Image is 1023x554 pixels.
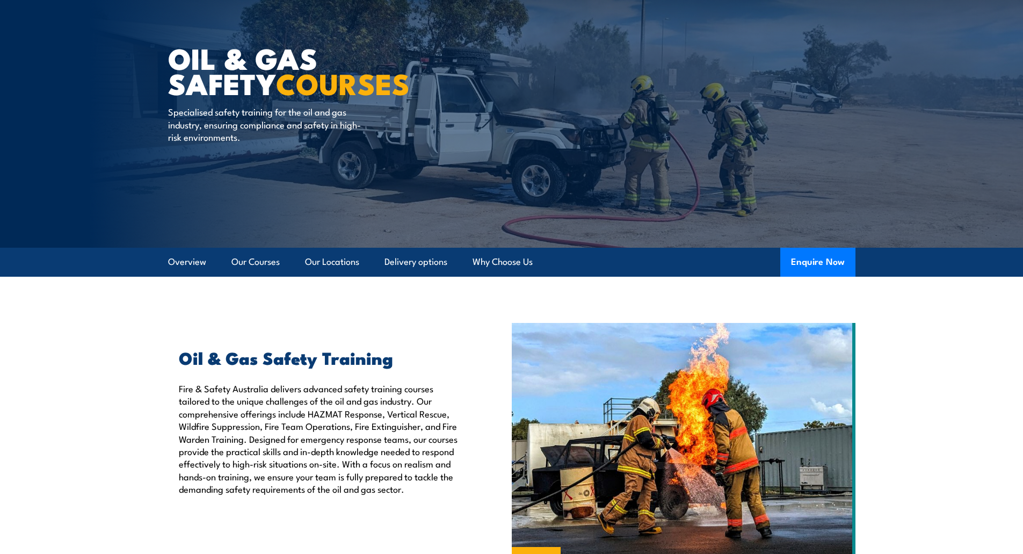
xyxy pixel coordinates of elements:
a: Why Choose Us [473,248,533,276]
p: Specialised safety training for the oil and gas industry, ensuring compliance and safety in high-... [168,105,364,143]
a: Our Locations [305,248,359,276]
a: Our Courses [231,248,280,276]
h1: OIL & GAS SAFETY [168,45,433,95]
h2: Oil & Gas Safety Training [179,350,462,365]
a: Delivery options [384,248,447,276]
p: Fire & Safety Australia delivers advanced safety training courses tailored to the unique challeng... [179,382,462,495]
button: Enquire Now [780,248,855,277]
a: Overview [168,248,206,276]
strong: COURSES [276,60,410,105]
